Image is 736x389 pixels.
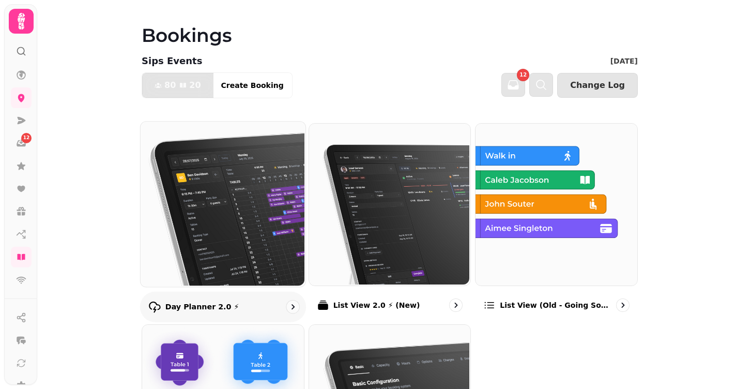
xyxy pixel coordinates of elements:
img: List View 2.0 ⚡ (New) [308,123,470,285]
a: List view (Old - going soon)List view (Old - going soon) [475,123,638,320]
img: List view (Old - going soon) [474,123,636,285]
button: 8020 [142,73,213,98]
svg: go to [451,300,461,310]
span: 12 [23,134,30,142]
p: [DATE] [610,56,638,66]
svg: go to [287,302,298,312]
span: 20 [189,81,201,89]
a: Day Planner 2.0 ⚡Day Planner 2.0 ⚡ [140,121,306,322]
span: Change Log [570,81,625,89]
a: 12 [11,133,32,154]
button: Change Log [557,73,638,98]
span: 12 [519,72,527,78]
p: List view (Old - going soon) [500,300,612,310]
button: Create Booking [213,73,292,98]
span: 80 [164,81,176,89]
p: Sips Events [142,54,202,68]
a: List View 2.0 ⚡ (New)List View 2.0 ⚡ (New) [309,123,471,320]
img: Day Planner 2.0 ⚡ [140,121,304,286]
svg: go to [618,300,628,310]
span: Create Booking [221,82,284,89]
p: List View 2.0 ⚡ (New) [333,300,420,310]
p: Day Planner 2.0 ⚡ [165,302,239,312]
